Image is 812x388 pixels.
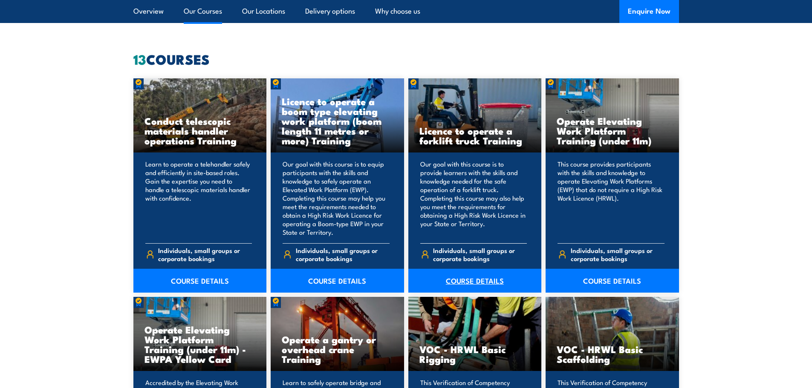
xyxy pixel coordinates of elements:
h3: VOC - HRWL Basic Scaffolding [557,344,668,364]
span: Individuals, small groups or corporate bookings [433,246,527,262]
span: Individuals, small groups or corporate bookings [158,246,252,262]
h3: Operate Elevating Work Platform Training (under 11m) [557,116,668,145]
p: Learn to operate a telehandler safely and efficiently in site-based roles. Gain the expertise you... [145,160,252,236]
span: Individuals, small groups or corporate bookings [296,246,390,262]
h3: Operate Elevating Work Platform Training (under 11m) - EWPA Yellow Card [144,325,256,364]
h3: Conduct telescopic materials handler operations Training [144,116,256,145]
h3: Operate a gantry or overhead crane Training [282,334,393,364]
h3: Licence to operate a forklift truck Training [419,126,531,145]
a: COURSE DETAILS [546,269,679,293]
a: COURSE DETAILS [271,269,404,293]
a: COURSE DETAILS [133,269,267,293]
p: This course provides participants with the skills and knowledge to operate Elevating Work Platfor... [558,160,665,236]
h2: COURSES [133,53,679,65]
h3: VOC - HRWL Basic Rigging [419,344,531,364]
p: Our goal with this course is to equip participants with the skills and knowledge to safely operat... [283,160,390,236]
span: Individuals, small groups or corporate bookings [571,246,665,262]
a: COURSE DETAILS [408,269,542,293]
p: Our goal with this course is to provide learners with the skills and knowledge needed for the saf... [420,160,527,236]
strong: 13 [133,48,146,69]
h3: Licence to operate a boom type elevating work platform (boom length 11 metres or more) Training [282,96,393,145]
